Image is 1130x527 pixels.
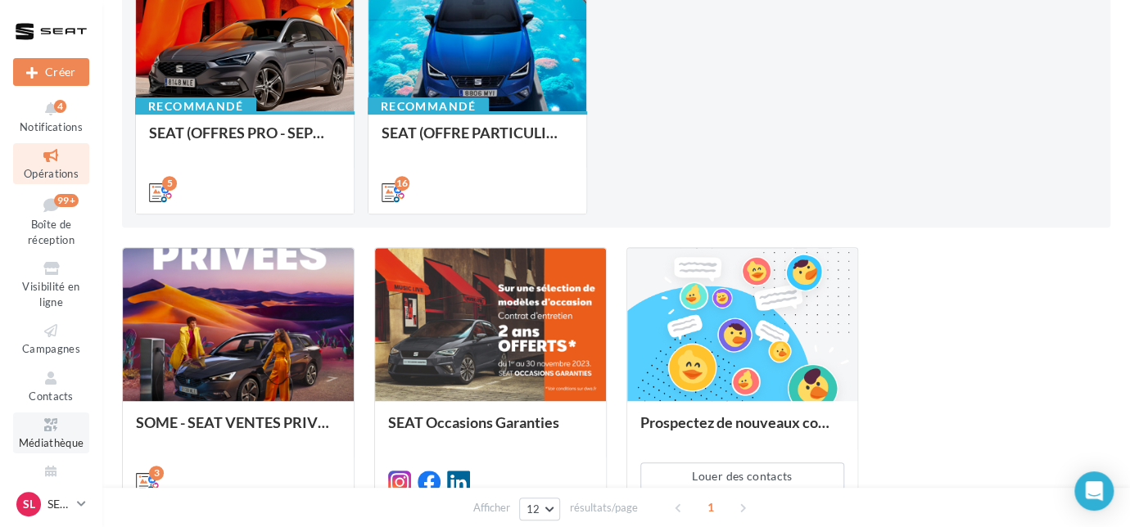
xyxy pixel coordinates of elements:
[395,176,409,191] div: 16
[47,496,70,512] p: SEAT [GEOGRAPHIC_DATA]
[22,280,79,309] span: Visibilité en ligne
[20,120,83,133] span: Notifications
[54,194,79,207] div: 99+
[640,414,845,447] div: Prospectez de nouveaux contacts
[13,58,89,86] button: Créer
[19,436,84,449] span: Médiathèque
[13,97,89,137] button: Notifications 4
[13,366,89,406] a: Contacts
[13,256,89,312] a: Visibilité en ligne
[698,494,724,520] span: 1
[473,500,510,516] span: Afficher
[13,143,89,183] a: Opérations
[13,318,89,358] a: Campagnes
[388,414,593,447] div: SEAT Occasions Garanties
[29,390,74,403] span: Contacts
[54,100,66,113] div: 4
[640,462,845,490] button: Louer des contacts
[23,496,35,512] span: SL
[13,412,89,453] a: Médiathèque
[24,167,79,180] span: Opérations
[519,498,561,520] button: 12
[135,97,256,115] div: Recommandé
[527,502,540,516] span: 12
[13,191,89,250] a: Boîte de réception99+
[1074,471,1114,511] div: Open Intercom Messenger
[382,124,573,157] div: SEAT (OFFRE PARTICULIER - SEPT) - SOCIAL MEDIA
[368,97,489,115] div: Recommandé
[13,489,89,520] a: SL SEAT [GEOGRAPHIC_DATA]
[162,176,177,191] div: 5
[149,466,164,480] div: 3
[136,414,341,447] div: SOME - SEAT VENTES PRIVEES
[13,460,89,500] a: Calendrier
[13,58,89,86] div: Nouvelle campagne
[28,218,75,246] span: Boîte de réception
[22,342,80,355] span: Campagnes
[149,124,341,157] div: SEAT (OFFRES PRO - SEPT) - SOCIAL MEDIA
[569,500,637,516] span: résultats/page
